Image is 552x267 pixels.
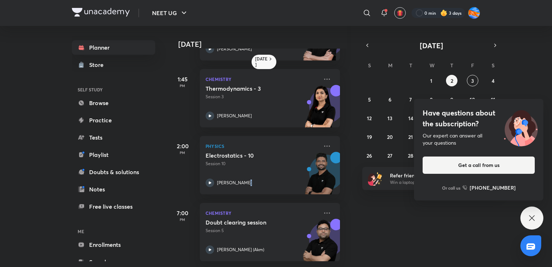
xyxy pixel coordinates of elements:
abbr: October 21, 2025 [408,133,413,140]
p: Or call us [442,185,460,191]
abbr: October 11, 2025 [491,96,495,103]
p: [PERSON_NAME] [217,46,252,52]
abbr: Monday [388,62,392,69]
button: October 11, 2025 [487,94,499,105]
img: referral [368,171,382,186]
p: Physics [206,142,318,150]
button: October 19, 2025 [364,131,375,142]
a: Playlist [72,148,155,162]
button: October 13, 2025 [384,112,396,124]
button: October 20, 2025 [384,131,396,142]
button: avatar [394,7,406,19]
a: Doubts & solutions [72,165,155,179]
a: Free live classes [72,199,155,214]
button: [DATE] [372,40,490,50]
button: NEET UG [148,6,193,20]
abbr: October 1, 2025 [430,77,432,84]
a: Enrollments [72,237,155,252]
abbr: October 8, 2025 [430,96,433,103]
abbr: October 20, 2025 [387,133,393,140]
abbr: October 10, 2025 [470,96,475,103]
img: unacademy [300,152,340,202]
button: October 6, 2025 [384,94,396,105]
img: Company Logo [72,8,130,17]
p: Session 5 [206,227,318,234]
h6: Refer friends [390,172,478,179]
p: Session 3 [206,94,318,100]
abbr: Sunday [368,62,371,69]
button: October 21, 2025 [405,131,417,142]
a: Company Logo [72,8,130,18]
h6: SELF STUDY [72,83,155,96]
img: ttu_illustration_new.svg [498,108,543,146]
abbr: Wednesday [429,62,434,69]
button: October 28, 2025 [405,150,417,161]
a: Browse [72,96,155,110]
div: Store [89,60,108,69]
abbr: Friday [471,62,474,69]
abbr: October 2, 2025 [451,77,453,84]
abbr: Thursday [450,62,453,69]
h5: Electrostatics - 10 [206,152,295,159]
abbr: October 28, 2025 [408,152,413,159]
button: October 7, 2025 [405,94,417,105]
abbr: October 6, 2025 [388,96,391,103]
h6: [DATE] [255,56,268,68]
button: October 1, 2025 [425,75,437,86]
h5: 7:00 [168,209,197,217]
h5: 2:00 [168,142,197,150]
button: October 5, 2025 [364,94,375,105]
a: Planner [72,40,155,55]
h5: 1:45 [168,75,197,83]
p: [PERSON_NAME] [217,180,252,186]
button: October 9, 2025 [446,94,457,105]
abbr: October 12, 2025 [367,115,372,122]
a: [PHONE_NUMBER] [463,184,516,191]
abbr: October 13, 2025 [387,115,392,122]
abbr: Tuesday [409,62,412,69]
button: October 8, 2025 [425,94,437,105]
button: Get a call from us [423,157,535,174]
a: Store [72,58,155,72]
button: October 26, 2025 [364,150,375,161]
abbr: October 14, 2025 [408,115,413,122]
p: Chemistry [206,209,318,217]
h4: [DATE] [178,40,347,49]
img: unacademy [300,85,340,135]
a: Practice [72,113,155,127]
p: Win a laptop, vouchers & more [390,179,478,186]
img: avatar [397,10,403,16]
abbr: October 7, 2025 [409,96,412,103]
button: October 2, 2025 [446,75,457,86]
abbr: October 27, 2025 [387,152,392,159]
abbr: October 26, 2025 [367,152,372,159]
p: PM [168,83,197,88]
button: October 14, 2025 [405,112,417,124]
h5: Doubt clearing session [206,219,295,226]
span: [DATE] [420,41,443,50]
img: Adithya MA [468,7,480,19]
h5: Thermodynamics - 3 [206,85,295,92]
abbr: Saturday [492,62,494,69]
button: October 3, 2025 [467,75,478,86]
abbr: October 19, 2025 [367,133,372,140]
img: streak [440,9,447,17]
a: Tests [72,130,155,145]
p: Chemistry [206,75,318,83]
p: [PERSON_NAME] [217,113,252,119]
p: Session 10 [206,160,318,167]
h6: [PHONE_NUMBER] [470,184,516,191]
h4: Have questions about the subscription? [423,108,535,129]
button: October 4, 2025 [487,75,499,86]
button: October 27, 2025 [384,150,396,161]
button: October 10, 2025 [467,94,478,105]
abbr: October 9, 2025 [450,96,453,103]
p: [PERSON_NAME] (Akm) [217,246,264,253]
button: October 12, 2025 [364,112,375,124]
p: PM [168,150,197,155]
div: Our expert can answer all your questions [423,132,535,146]
a: Notes [72,182,155,196]
abbr: October 5, 2025 [368,96,371,103]
h6: ME [72,225,155,237]
abbr: October 3, 2025 [471,77,474,84]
